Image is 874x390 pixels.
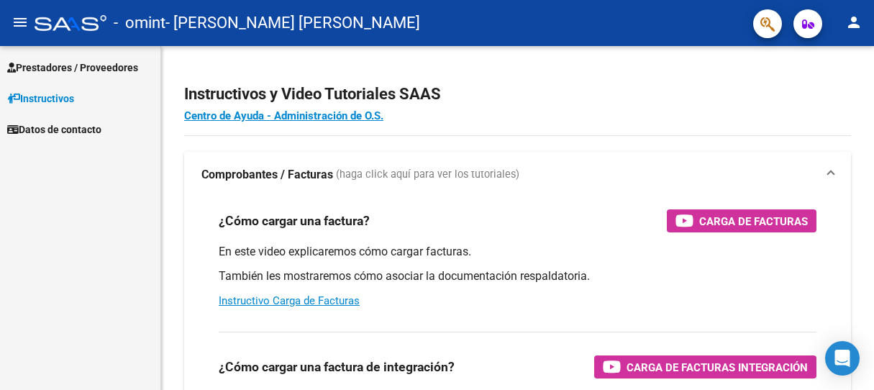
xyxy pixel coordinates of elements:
[219,211,370,231] h3: ¿Cómo cargar una factura?
[114,7,165,39] span: - omint
[594,355,816,378] button: Carga de Facturas Integración
[7,91,74,106] span: Instructivos
[184,109,383,122] a: Centro de Ayuda - Administración de O.S.
[627,358,808,376] span: Carga de Facturas Integración
[667,209,816,232] button: Carga de Facturas
[7,122,101,137] span: Datos de contacto
[12,14,29,31] mat-icon: menu
[219,294,360,307] a: Instructivo Carga de Facturas
[219,268,816,284] p: También les mostraremos cómo asociar la documentación respaldatoria.
[201,167,333,183] strong: Comprobantes / Facturas
[336,167,519,183] span: (haga click aquí para ver los tutoriales)
[845,14,862,31] mat-icon: person
[184,81,851,108] h2: Instructivos y Video Tutoriales SAAS
[825,341,860,376] div: Open Intercom Messenger
[699,212,808,230] span: Carga de Facturas
[184,152,851,198] mat-expansion-panel-header: Comprobantes / Facturas (haga click aquí para ver los tutoriales)
[165,7,420,39] span: - [PERSON_NAME] [PERSON_NAME]
[219,357,455,377] h3: ¿Cómo cargar una factura de integración?
[219,244,816,260] p: En este video explicaremos cómo cargar facturas.
[7,60,138,76] span: Prestadores / Proveedores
